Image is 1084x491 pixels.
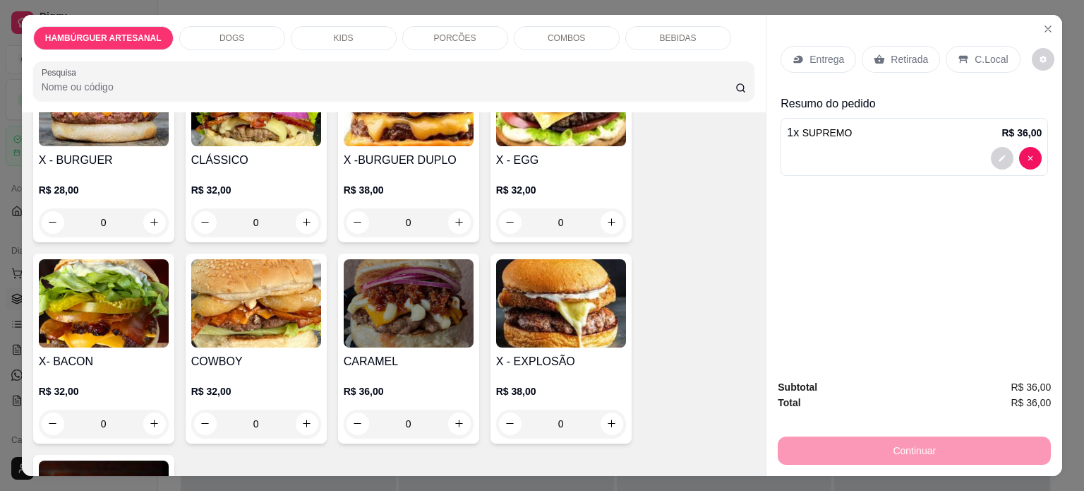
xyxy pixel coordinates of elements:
[496,259,626,348] img: product-image
[1001,126,1042,140] p: R$ 36,00
[1037,18,1059,40] button: Close
[39,152,169,169] h4: X - BURGUER
[39,183,169,197] p: R$ 28,00
[344,353,474,370] h4: CARAMEL
[344,152,474,169] h4: X -BURGUER DUPLO
[344,259,474,348] img: product-image
[891,52,928,66] p: Retirada
[344,384,474,398] p: R$ 36,00
[991,147,1013,170] button: decrease-product-quantity
[1032,48,1054,71] button: decrease-product-quantity
[45,32,162,44] p: HAMBÚRGUER ARTESANAL
[39,259,169,348] img: product-image
[334,32,354,44] p: KIDS
[42,80,735,94] input: Pesquisa
[191,384,321,398] p: R$ 32,00
[787,124,852,141] p: 1 x
[191,183,321,197] p: R$ 32,00
[1011,395,1051,410] span: R$ 36,00
[496,384,626,398] p: R$ 38,00
[778,397,800,408] strong: Total
[191,259,321,348] img: product-image
[219,32,244,44] p: DOGS
[1019,147,1042,170] button: decrease-product-quantity
[434,32,476,44] p: PORCÕES
[448,413,471,435] button: increase-product-quantity
[496,152,626,169] h4: X - EGG
[548,32,585,44] p: COMBOS
[191,152,321,169] h4: CLÁSSICO
[39,384,169,398] p: R$ 32,00
[191,353,321,370] h4: COWBOY
[1011,379,1051,395] span: R$ 36,00
[781,95,1048,112] p: Resumo do pedido
[496,183,626,197] p: R$ 32,00
[809,52,844,66] p: Entrega
[347,413,369,435] button: decrease-product-quantity
[802,127,853,138] span: SUPREMO
[42,66,81,78] label: Pesquisa
[39,353,169,370] h4: X- BACON
[660,32,697,44] p: BEBIDAS
[496,353,626,370] h4: X - EXPLOSÃO
[344,183,474,197] p: R$ 38,00
[778,381,817,393] strong: Subtotal
[975,52,1008,66] p: C.Local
